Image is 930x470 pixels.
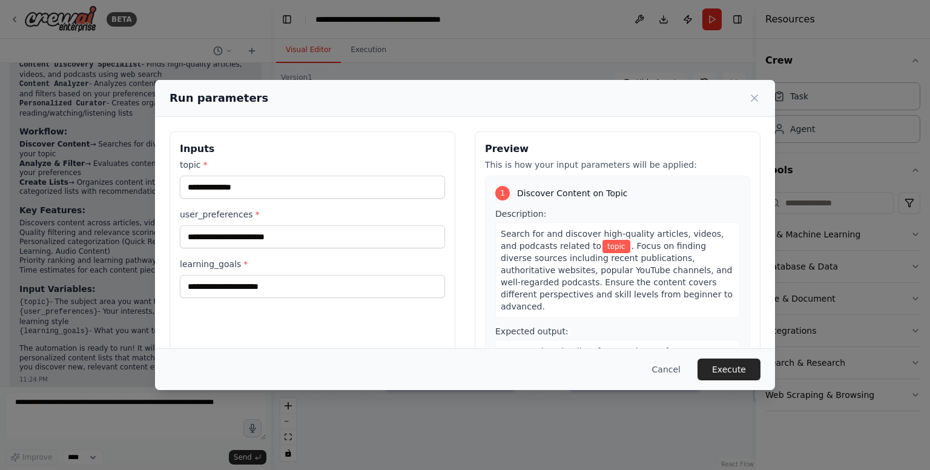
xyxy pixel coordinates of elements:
[485,159,750,171] p: This is how your input parameters will be applied:
[180,258,445,270] label: learning_goals
[180,208,445,220] label: user_preferences
[501,241,733,311] span: . Focus on finding diverse sources including recent publications, authoritative websites, popular...
[180,159,445,171] label: topic
[170,90,268,107] h2: Run parameters
[495,209,546,219] span: Description:
[697,359,760,380] button: Execute
[180,142,445,156] h3: Inputs
[602,240,630,253] span: Variable: topic
[501,229,724,251] span: Search for and discover high-quality articles, videos, and podcasts related to
[495,326,569,336] span: Expected output:
[495,186,510,200] div: 1
[501,346,730,392] span: A comprehensive list of 15-20 pieces of content (articles, videos, podcasts) with titles, URLs, s...
[485,142,750,156] h3: Preview
[642,359,690,380] button: Cancel
[517,187,628,199] span: Discover Content on Topic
